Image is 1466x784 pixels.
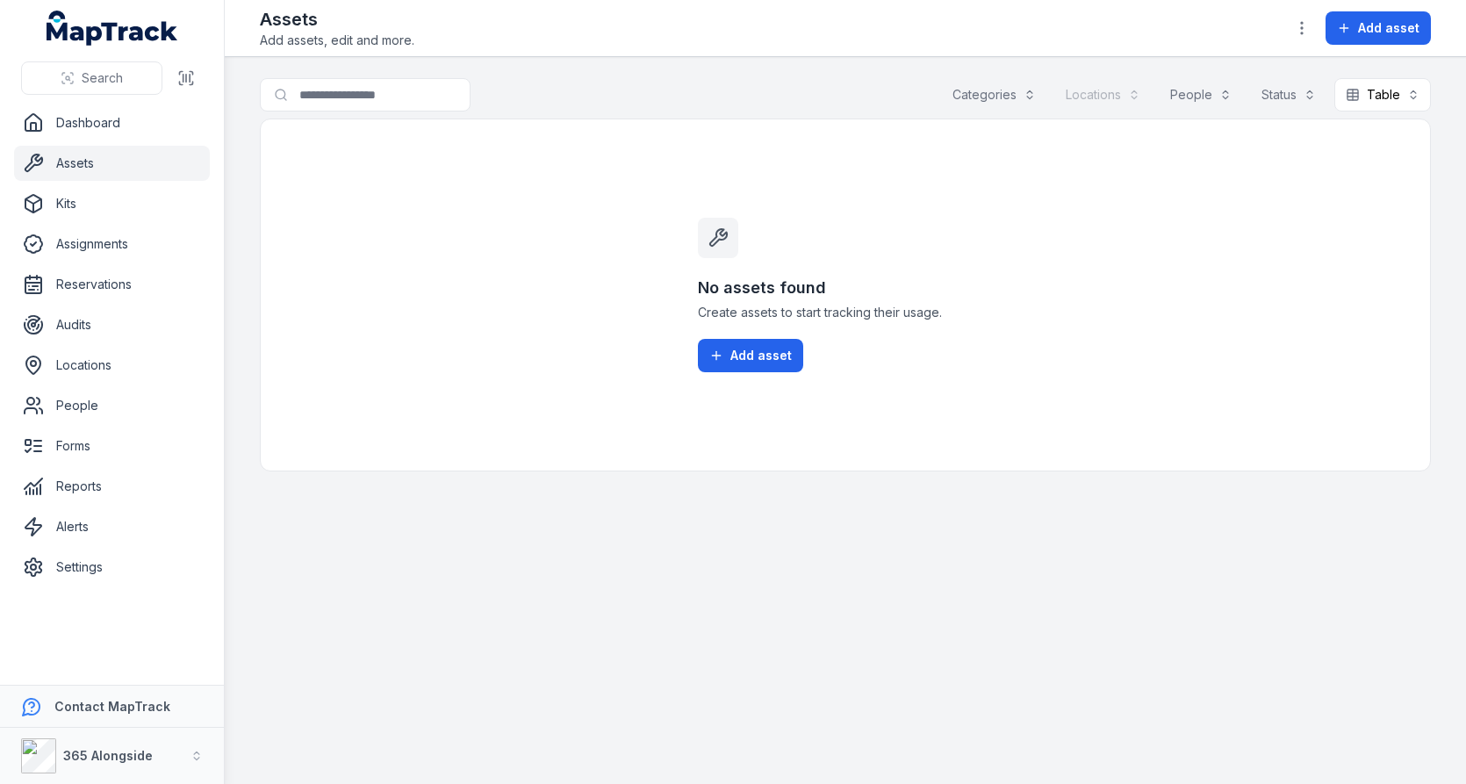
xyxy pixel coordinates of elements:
button: Add asset [1326,11,1431,45]
a: Reservations [14,267,210,302]
button: Categories [941,78,1047,111]
a: Settings [14,550,210,585]
span: Create assets to start tracking their usage. [698,304,993,321]
a: People [14,388,210,423]
span: Add asset [1358,19,1419,37]
button: Table [1334,78,1431,111]
a: Audits [14,307,210,342]
a: Locations [14,348,210,383]
a: Assignments [14,227,210,262]
strong: Contact MapTrack [54,699,170,714]
a: MapTrack [47,11,178,46]
a: Alerts [14,509,210,544]
a: Kits [14,186,210,221]
a: Dashboard [14,105,210,140]
span: Search [82,69,123,87]
h2: Assets [260,7,414,32]
a: Reports [14,469,210,504]
span: Add assets, edit and more. [260,32,414,49]
a: Assets [14,146,210,181]
span: Add asset [730,347,792,364]
button: Add asset [698,339,803,372]
a: Forms [14,428,210,464]
button: Status [1250,78,1327,111]
button: People [1159,78,1243,111]
h3: No assets found [698,276,993,300]
button: Search [21,61,162,95]
strong: 365 Alongside [63,748,153,763]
